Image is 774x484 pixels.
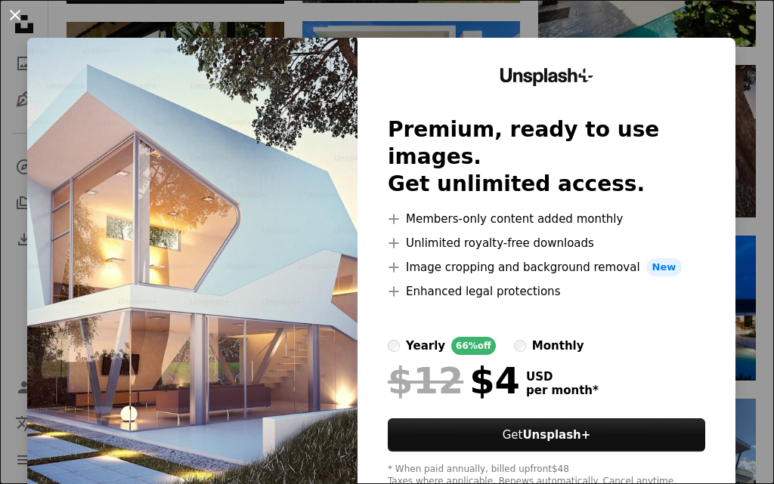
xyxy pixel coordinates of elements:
div: yearly [406,337,445,355]
span: New [646,258,683,276]
span: $12 [388,361,463,400]
li: Unlimited royalty-free downloads [388,234,705,252]
h2: Premium, ready to use images. Get unlimited access. [388,116,705,198]
div: 66% off [451,337,496,355]
button: GetUnsplash+ [388,418,705,452]
input: monthly [514,340,526,352]
strong: Unsplash+ [522,428,590,442]
span: USD [526,370,599,384]
div: $4 [388,361,520,400]
div: monthly [532,337,584,355]
input: yearly66%off [388,340,400,352]
li: Image cropping and background removal [388,258,705,276]
li: Enhanced legal protections [388,282,705,301]
li: Members-only content added monthly [388,210,705,228]
span: per month * [526,384,599,397]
